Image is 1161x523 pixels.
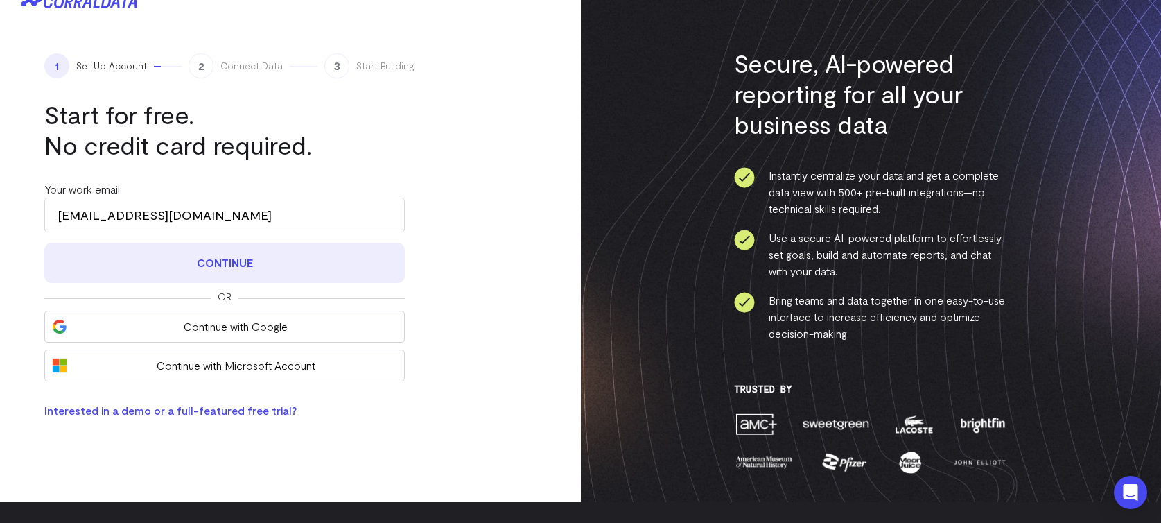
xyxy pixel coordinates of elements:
input: Enter your work email address [44,198,405,232]
label: Your work email: [44,182,122,196]
span: Start Building [356,59,414,73]
span: Continue with Google [74,318,397,335]
li: Bring teams and data together in one easy-to-use interface to increase efficiency and optimize de... [734,292,1008,342]
button: Continue with Microsoft Account [44,350,405,381]
span: 1 [44,53,69,78]
span: Connect Data [220,59,283,73]
li: Use a secure AI-powered platform to effortlessly set goals, build and automate reports, and chat ... [734,230,1008,280]
li: Instantly centralize your data and get a complete data view with 500+ pre-built integrations—no t... [734,167,1008,217]
div: Open Intercom Messenger [1114,476,1147,509]
button: Continue [44,243,405,283]
a: Interested in a demo or a full-featured free trial? [44,404,297,417]
button: Continue with Google [44,311,405,343]
span: Continue with Microsoft Account [74,357,397,374]
h3: Secure, AI-powered reporting for all your business data [734,48,1008,139]
span: Set Up Account [76,59,147,73]
h1: Start for free. No credit card required. [44,99,405,160]
span: 2 [189,53,213,78]
h3: Trusted By [734,384,1008,395]
span: 3 [324,53,349,78]
span: Or [218,290,232,304]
